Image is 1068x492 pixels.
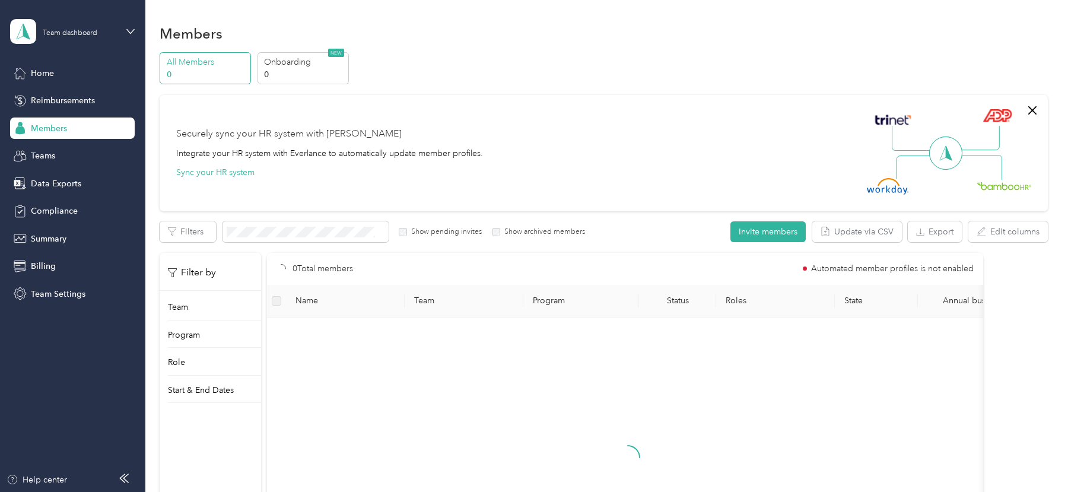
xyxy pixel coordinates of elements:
[293,262,353,275] p: 0 Total members
[872,112,914,128] img: Trinet
[867,178,908,195] img: Workday
[176,166,255,179] button: Sync your HR system
[407,227,482,237] label: Show pending invites
[835,285,918,318] th: State
[896,155,937,179] img: Line Left Down
[958,126,1000,151] img: Line Right Up
[31,122,67,135] span: Members
[168,329,200,341] p: Program
[167,56,247,68] p: All Members
[405,285,523,318] th: Team
[31,205,78,217] span: Compliance
[500,227,585,237] label: Show archived members
[264,56,345,68] p: Onboarding
[918,285,1037,318] th: Annual business miles
[168,265,216,280] p: Filter by
[31,233,66,245] span: Summary
[983,109,1012,122] img: ADP
[160,27,223,40] h1: Members
[31,260,56,272] span: Billing
[176,147,483,160] div: Integrate your HR system with Everlance to automatically update member profiles.
[7,474,67,486] button: Help center
[639,285,716,318] th: Status
[168,356,185,369] p: Role
[328,49,344,57] span: NEW
[977,182,1031,190] img: BambooHR
[31,94,95,107] span: Reimbursements
[730,221,806,242] button: Invite members
[31,150,55,162] span: Teams
[168,384,234,396] p: Start & End Dates
[286,285,405,318] th: Name
[31,67,54,80] span: Home
[716,285,835,318] th: Roles
[43,30,97,37] div: Team dashboard
[812,221,902,242] button: Update via CSV
[176,127,402,141] div: Securely sync your HR system with [PERSON_NAME]
[295,296,395,306] span: Name
[523,285,639,318] th: Program
[811,265,974,273] span: Automated member profiles is not enabled
[1002,426,1068,492] iframe: Everlance-gr Chat Button Frame
[167,68,247,81] p: 0
[264,68,345,81] p: 0
[961,155,1002,180] img: Line Right Down
[168,301,188,313] p: Team
[892,126,933,151] img: Line Left Up
[908,221,962,242] button: Export
[31,177,81,190] span: Data Exports
[160,221,216,242] button: Filters
[31,288,85,300] span: Team Settings
[968,221,1048,242] button: Edit columns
